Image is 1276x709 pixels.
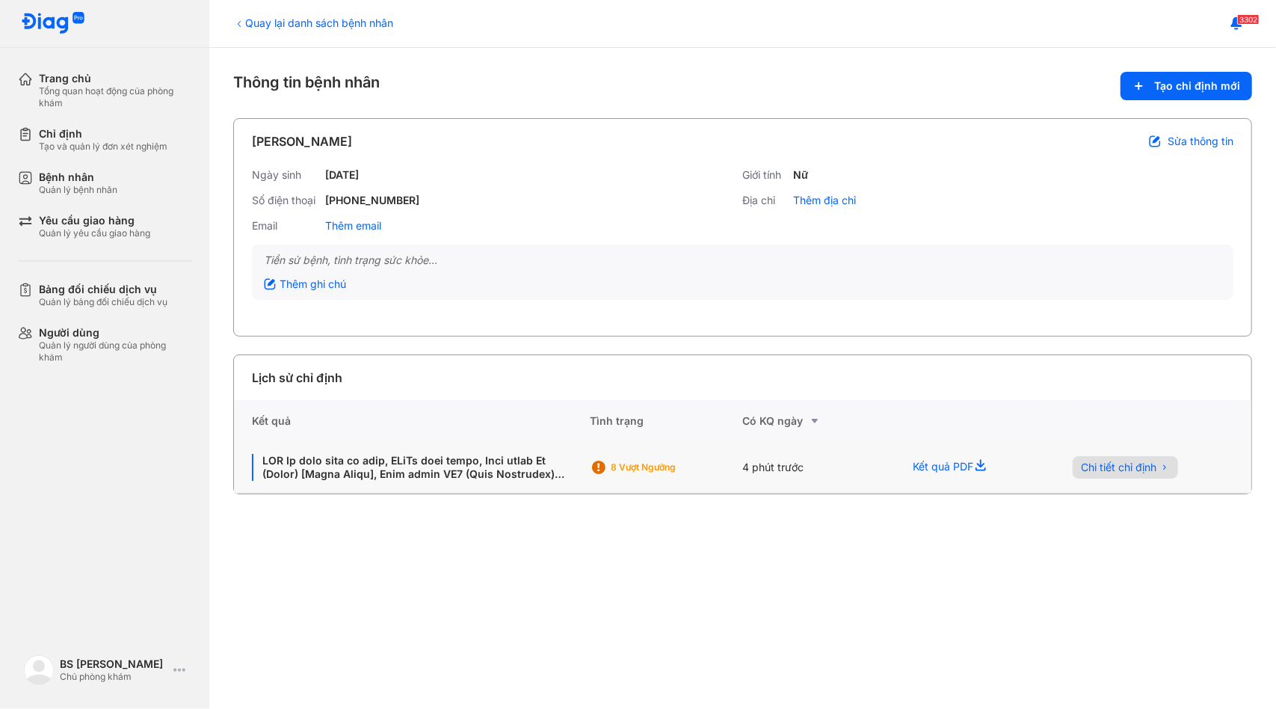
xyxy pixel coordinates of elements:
[743,168,788,182] div: Giới tính
[252,168,319,182] div: Ngày sinh
[1082,461,1157,474] span: Chi tiết chỉ định
[252,369,342,387] div: Lịch sử chỉ định
[60,657,167,671] div: BS [PERSON_NAME]
[325,168,359,182] div: [DATE]
[742,412,895,430] div: Có KQ ngày
[611,461,730,473] div: 8 Vượt ngưỡng
[742,442,895,494] div: 4 phút trước
[743,194,788,207] div: Địa chỉ
[234,400,590,442] div: Kết quả
[1237,14,1260,25] span: 3302
[39,141,167,153] div: Tạo và quản lý đơn xét nghiệm
[252,132,352,150] div: [PERSON_NAME]
[39,227,150,239] div: Quản lý yêu cầu giao hàng
[39,340,191,363] div: Quản lý người dùng của phòng khám
[39,296,167,308] div: Quản lý bảng đối chiếu dịch vụ
[39,326,191,340] div: Người dùng
[252,454,572,481] div: LOR Ip dolo sita co adip, ELiTs doei tempo, Inci utlab Et (Dolor) [Magna Aliqu], Enim admin VE7 (...
[252,219,319,233] div: Email
[1168,135,1233,148] span: Sửa thông tin
[39,283,167,296] div: Bảng đối chiếu dịch vụ
[264,277,346,291] div: Thêm ghi chú
[39,85,191,109] div: Tổng quan hoạt động của phòng khám
[794,194,857,207] div: Thêm địa chỉ
[39,127,167,141] div: Chỉ định
[252,194,319,207] div: Số điện thoại
[896,442,1055,494] div: Kết quả PDF
[264,254,1221,267] div: Tiền sử bệnh, tình trạng sức khỏe...
[1154,79,1240,93] span: Tạo chỉ định mới
[1073,456,1178,479] button: Chi tiết chỉ định
[233,15,393,31] div: Quay lại danh sách bệnh nhân
[24,655,54,685] img: logo
[39,214,150,227] div: Yêu cầu giao hàng
[21,12,85,35] img: logo
[590,400,742,442] div: Tình trạng
[39,184,117,196] div: Quản lý bệnh nhân
[794,168,809,182] div: Nữ
[60,671,167,683] div: Chủ phòng khám
[233,72,1252,100] div: Thông tin bệnh nhân
[39,171,117,184] div: Bệnh nhân
[39,72,191,85] div: Trang chủ
[1121,72,1252,100] button: Tạo chỉ định mới
[325,194,419,207] div: [PHONE_NUMBER]
[325,219,381,233] div: Thêm email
